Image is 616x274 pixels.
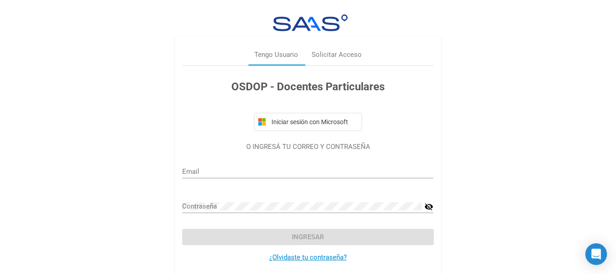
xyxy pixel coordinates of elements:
[585,243,607,265] div: Open Intercom Messenger
[182,229,433,245] button: Ingresar
[270,118,358,125] span: Iniciar sesión con Microsoft
[312,50,362,60] div: Solicitar Acceso
[254,50,298,60] div: Tengo Usuario
[254,113,362,131] button: Iniciar sesión con Microsoft
[182,142,433,152] p: O INGRESÁ TU CORREO Y CONTRASEÑA
[292,233,324,241] span: Ingresar
[424,201,433,212] mat-icon: visibility_off
[182,79,433,95] h3: OSDOP - Docentes Particulares
[269,253,347,261] a: ¿Olvidaste tu contraseña?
